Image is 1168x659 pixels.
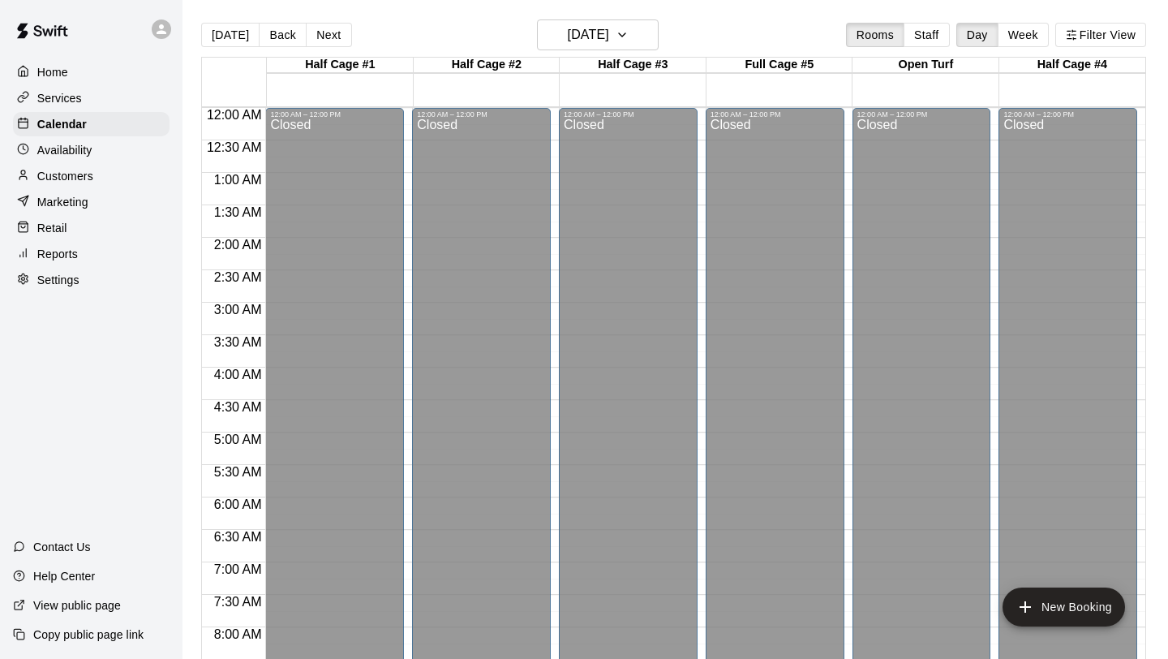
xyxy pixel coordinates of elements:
[203,108,266,122] span: 12:00 AM
[852,58,999,73] div: Open Turf
[13,216,170,240] a: Retail
[33,597,121,614] p: View public page
[846,23,904,47] button: Rooms
[857,110,986,118] div: 12:00 AM – 12:00 PM
[210,173,266,187] span: 1:00 AM
[537,19,659,50] button: [DATE]
[956,23,998,47] button: Day
[210,270,266,284] span: 2:30 AM
[37,220,67,236] p: Retail
[37,246,78,262] p: Reports
[417,110,546,118] div: 12:00 AM – 12:00 PM
[33,568,95,584] p: Help Center
[37,168,93,184] p: Customers
[37,90,82,106] p: Services
[13,164,170,188] a: Customers
[999,58,1146,73] div: Half Cage #4
[203,140,266,154] span: 12:30 AM
[904,23,950,47] button: Staff
[210,497,266,511] span: 6:00 AM
[37,64,68,80] p: Home
[210,368,266,381] span: 4:00 AM
[37,142,92,158] p: Availability
[201,23,260,47] button: [DATE]
[560,58,706,73] div: Half Cage #3
[210,562,266,576] span: 7:00 AM
[33,539,91,555] p: Contact Us
[210,303,266,317] span: 3:00 AM
[13,268,170,292] a: Settings
[564,110,693,118] div: 12:00 AM – 12:00 PM
[267,58,414,73] div: Half Cage #1
[270,110,399,118] div: 12:00 AM – 12:00 PM
[13,60,170,84] a: Home
[13,190,170,214] a: Marketing
[711,110,839,118] div: 12:00 AM – 12:00 PM
[33,627,144,643] p: Copy public page link
[210,238,266,252] span: 2:00 AM
[414,58,560,73] div: Half Cage #2
[998,23,1049,47] button: Week
[37,116,87,132] p: Calendar
[210,205,266,219] span: 1:30 AM
[1003,588,1125,627] button: add
[259,23,307,47] button: Back
[13,112,170,136] a: Calendar
[13,242,170,266] a: Reports
[706,58,853,73] div: Full Cage #5
[1055,23,1146,47] button: Filter View
[210,465,266,479] span: 5:30 AM
[568,24,609,46] h6: [DATE]
[210,400,266,414] span: 4:30 AM
[210,530,266,544] span: 6:30 AM
[37,194,88,210] p: Marketing
[210,627,266,641] span: 8:00 AM
[1003,110,1132,118] div: 12:00 AM – 12:00 PM
[210,595,266,609] span: 7:30 AM
[37,272,79,288] p: Settings
[210,335,266,349] span: 3:30 AM
[306,23,351,47] button: Next
[13,138,170,162] a: Availability
[13,86,170,110] a: Services
[210,433,266,446] span: 5:00 AM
